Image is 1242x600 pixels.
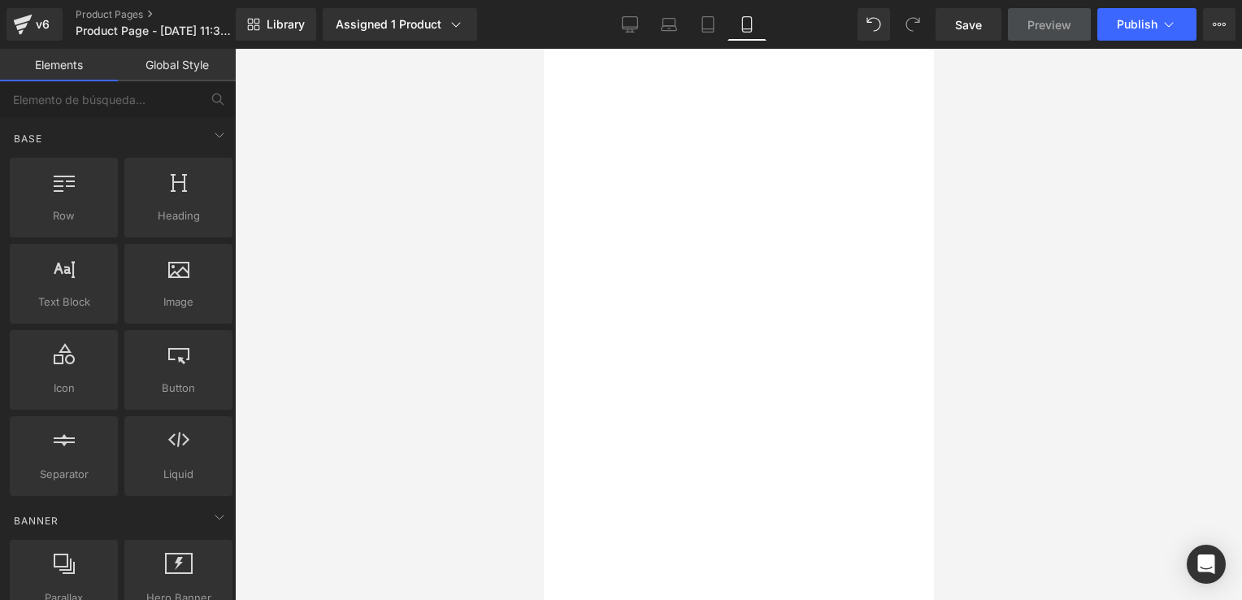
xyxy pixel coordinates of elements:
[688,8,727,41] a: Tablet
[15,466,113,483] span: Separator
[129,380,228,397] span: Button
[1027,16,1071,33] span: Preview
[649,8,688,41] a: Laptop
[7,8,63,41] a: v6
[897,8,929,41] button: Redo
[129,207,228,224] span: Heading
[336,16,464,33] div: Assigned 1 Product
[118,49,236,81] a: Global Style
[1187,545,1226,584] div: Abra Intercom Messenger
[129,293,228,311] span: Image
[955,16,982,33] span: Save
[267,17,305,32] span: Library
[12,131,44,146] span: Base
[1097,8,1196,41] button: Publish
[1117,18,1157,31] span: Publish
[129,466,228,483] span: Liquid
[858,8,890,41] button: Undo
[15,293,113,311] span: Text Block
[1203,8,1235,41] button: More
[236,8,316,41] a: New Library
[76,24,232,37] span: Product Page - [DATE] 11:38:37
[1008,8,1091,41] a: Preview
[15,380,113,397] span: Icon
[610,8,649,41] a: Desktop
[15,207,113,224] span: Row
[33,14,53,35] div: v6
[727,8,766,41] a: Mobile
[12,513,60,528] span: Banner
[76,8,263,21] a: Product Pages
